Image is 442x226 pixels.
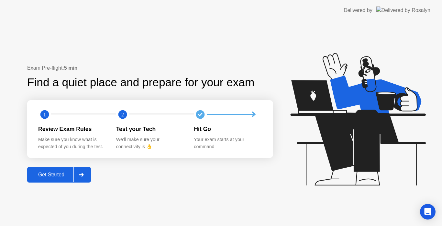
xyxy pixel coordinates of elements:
[194,125,261,133] div: Hit Go
[376,6,430,14] img: Delivered by Rosalyn
[27,167,91,183] button: Get Started
[38,136,106,150] div: Make sure you know what is expected of you during the test.
[29,172,73,178] div: Get Started
[27,74,255,91] div: Find a quiet place and prepare for your exam
[43,111,46,117] text: 1
[116,136,184,150] div: We’ll make sure your connectivity is 👌
[420,204,436,220] div: Open Intercom Messenger
[121,111,124,117] text: 2
[116,125,184,133] div: Test your Tech
[27,64,273,72] div: Exam Pre-flight:
[344,6,372,14] div: Delivered by
[64,65,78,71] b: 5 min
[38,125,106,133] div: Review Exam Rules
[194,136,261,150] div: Your exam starts at your command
